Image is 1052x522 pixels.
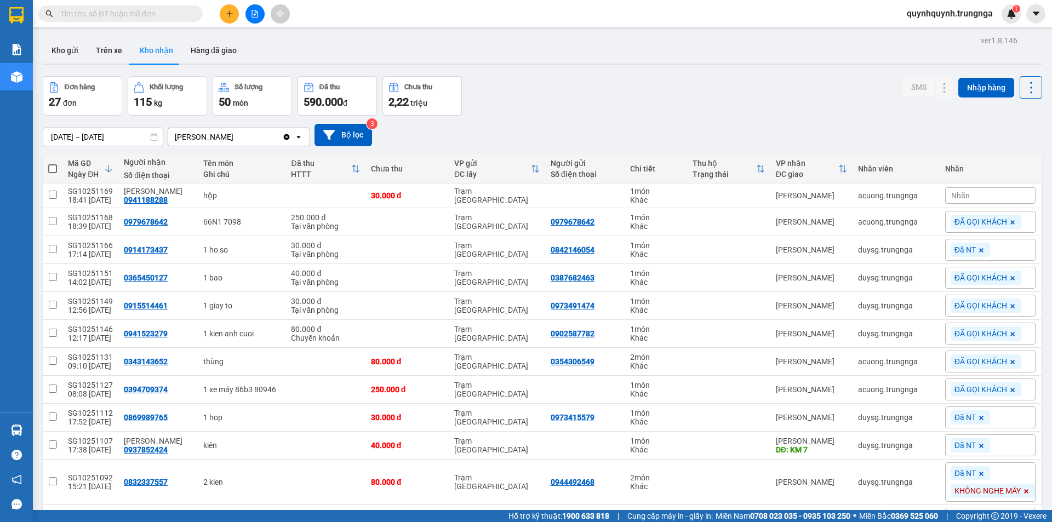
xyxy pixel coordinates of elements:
div: DĐ: KM 7 [776,445,847,454]
div: 18:41 [DATE] [68,196,113,204]
div: Trạm [GEOGRAPHIC_DATA] [454,187,540,204]
div: SG10251107 [68,437,113,445]
div: 1 món [630,241,681,250]
div: acuong.trungnga [858,191,934,200]
button: Đã thu590.000đ [298,76,377,116]
div: 250.000 đ [291,213,359,222]
div: SG10251149 [68,297,113,306]
div: SG10251092 [68,473,113,482]
span: Đã NT [954,412,976,422]
div: 30.000 đ [371,191,443,200]
div: acuong.trungnga [858,357,934,366]
span: Nhãn [951,191,970,200]
sup: 1 [1013,5,1020,13]
div: Trạm [GEOGRAPHIC_DATA] [454,325,540,342]
div: 08:08 [DATE] [68,389,113,398]
div: 12:17 [DATE] [68,334,113,342]
span: Cung cấp máy in - giấy in: [627,510,713,522]
div: Khác [630,222,681,231]
div: Đã thu [291,159,351,168]
img: icon-new-feature [1007,9,1016,19]
th: Toggle SortBy [770,154,853,183]
div: ĐC lấy [454,170,531,179]
div: Tại văn phòng [291,250,359,259]
div: Chi tiết [630,164,681,173]
div: Người gửi [551,159,619,168]
button: plus [220,4,239,24]
div: 0979678642 [551,217,594,226]
div: Trạm [GEOGRAPHIC_DATA] [454,409,540,426]
div: 0941188288 [124,196,168,204]
div: Nhãn [945,164,1036,173]
div: 30.000 đ [371,413,443,422]
div: 1 món [630,213,681,222]
img: solution-icon [11,44,22,55]
div: 0973491474 [551,301,594,310]
div: 80.000 đ [291,325,359,334]
span: 590.000 [304,95,343,108]
div: Chưa thu [371,164,443,173]
div: Khác [630,306,681,314]
input: Tìm tên, số ĐT hoặc mã đơn [60,8,190,20]
div: 2 món [630,473,681,482]
div: 0832337557 [124,478,168,486]
div: 0915514461 [124,301,168,310]
div: Khác [630,334,681,342]
span: triệu [410,99,427,107]
div: 1 hop [203,413,280,422]
div: Trạng thái [693,170,756,179]
div: 80.000 đ [371,478,443,486]
button: Bộ lọc [315,124,372,146]
div: 0914173437 [124,245,168,254]
div: 17:14 [DATE] [68,250,113,259]
span: đơn [63,99,77,107]
div: Khác [630,196,681,204]
div: Khác [630,278,681,286]
span: 50 [219,95,231,108]
span: question-circle [12,450,22,460]
div: Thu hộ [693,159,756,168]
div: Trạm [GEOGRAPHIC_DATA] [454,473,540,491]
div: 80.000 đ [371,357,443,366]
input: Select a date range. [43,128,163,146]
span: Hỗ trợ kỹ thuật: [508,510,609,522]
button: SMS [902,77,935,97]
div: Trạm [GEOGRAPHIC_DATA] [454,353,540,370]
div: kiên [203,441,280,450]
div: Khác [630,482,681,491]
div: 17:52 [DATE] [68,417,113,426]
div: duysg.trungnga [858,245,934,254]
span: copyright [991,512,999,520]
div: HTTT [291,170,351,179]
div: acuong.trungnga [858,385,934,394]
div: Số điện thoại [124,171,192,180]
button: Nhập hàng [958,78,1014,97]
span: message [12,499,22,509]
span: ĐÃ GỌI KHÁCH [954,217,1007,227]
div: [PERSON_NAME] [776,329,847,338]
div: SG10251131 [68,353,113,362]
span: | [618,510,619,522]
div: ĐC giao [776,170,838,179]
div: SG10251112 [68,409,113,417]
div: 1 món [630,409,681,417]
button: Chưa thu2,22 triệu [382,76,462,116]
div: thùng [203,357,280,366]
sup: 3 [367,118,378,129]
span: Đã NT [954,468,976,478]
div: 30.000 đ [291,241,359,250]
div: SG10251127 [68,381,113,389]
div: 40.000 đ [291,269,359,278]
div: 1 món [630,297,681,306]
div: SG10251169 [68,187,113,196]
span: search [45,10,53,18]
span: 27 [49,95,61,108]
div: duysg.trungnga [858,301,934,310]
div: Tại văn phòng [291,306,359,314]
span: file-add [251,10,259,18]
img: logo-vxr [9,7,24,24]
div: 1 xe máy 86b3 80946 [203,385,280,394]
button: Số lượng50món [213,76,292,116]
button: file-add [245,4,265,24]
strong: 0369 525 060 [891,512,938,520]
